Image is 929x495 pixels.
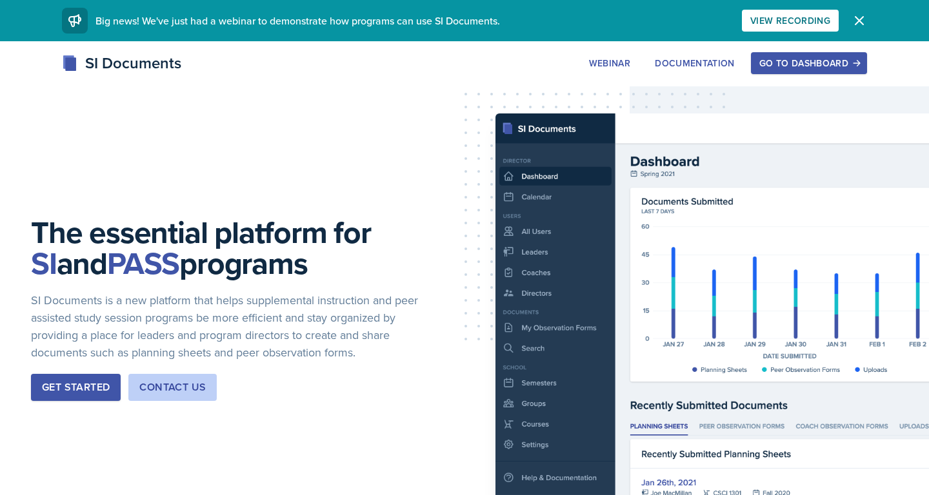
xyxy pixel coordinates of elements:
div: Get Started [42,380,110,395]
button: Documentation [646,52,743,74]
div: View Recording [750,15,830,26]
button: Webinar [581,52,639,74]
button: View Recording [742,10,839,32]
div: Contact Us [139,380,206,395]
button: Go to Dashboard [751,52,867,74]
div: Webinar [589,58,630,68]
button: Contact Us [128,374,217,401]
span: Big news! We've just had a webinar to demonstrate how programs can use SI Documents. [95,14,500,28]
div: Go to Dashboard [759,58,859,68]
div: Documentation [655,58,735,68]
button: Get Started [31,374,121,401]
div: SI Documents [62,52,181,75]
